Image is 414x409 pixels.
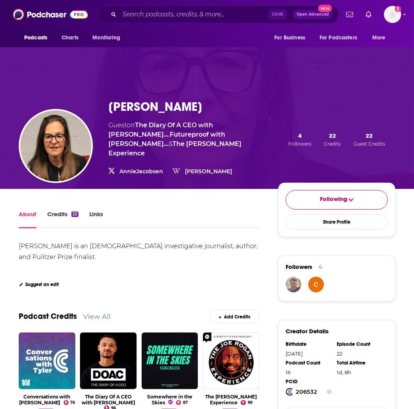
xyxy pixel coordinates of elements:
span: New [318,5,332,12]
a: Suggest an edit [19,282,59,287]
div: Episode Count [337,341,383,347]
span: Podcasts [24,32,47,43]
a: Charts [57,30,83,45]
div: [PERSON_NAME] is an [DEMOGRAPHIC_DATA] investigative journalist, author, and Pulitzer Prize final... [19,242,259,261]
button: open menu [269,30,315,45]
input: Search podcasts, credits, & more... [119,8,268,21]
img: frankzheist [308,277,324,292]
span: & [169,140,172,148]
span: Followers [286,263,312,270]
button: 22Guest Credits [351,132,387,147]
a: The Joe Rogan Experience [108,140,242,157]
a: Show notifications dropdown [362,8,375,21]
button: Show Info [327,388,332,396]
a: Credits22 [47,210,78,228]
button: 22Credits [322,132,343,147]
div: 22 [337,350,383,357]
button: Share Profile [286,214,388,229]
a: 99 [241,400,252,405]
button: Show profile menu [384,6,401,23]
span: Monitoring [92,32,120,43]
button: Following [286,190,388,210]
span: For Podcasters [320,32,357,43]
img: User Profile [384,6,401,23]
span: Credits [324,141,341,147]
span: 76 [70,401,75,404]
span: Following [320,195,347,205]
a: The Diary Of A CEO with Steven Bartlett [82,394,135,405]
span: , [169,131,170,138]
a: AnnieJacobsen [119,168,163,175]
a: The Joe Rogan Experience [205,394,257,405]
button: open menu [367,30,395,45]
span: For Business [274,32,305,43]
span: Ctrl K [268,9,287,20]
button: open menu [314,30,368,45]
a: Conversations with Tyler [19,394,71,405]
div: 4 [318,263,322,270]
a: View All [83,312,111,320]
img: Jrmcelhiney [286,277,301,292]
h1: [PERSON_NAME] [108,99,202,114]
span: 4 [298,132,302,139]
span: Guest [108,121,127,129]
a: 67 [176,400,188,405]
span: Logged in as hmill [384,6,401,23]
a: Show notifications dropdown [343,8,356,21]
button: Open AdvancedNew [293,10,332,19]
h3: Creator Details [286,327,329,335]
div: Podcast Count [286,360,332,366]
div: 16 [286,369,332,375]
img: Annie Jacobsen [20,110,91,181]
span: 67 [183,401,188,404]
strong: 206532 [296,388,318,395]
span: Charts [62,32,78,43]
span: on [108,121,213,138]
a: Somewhere in the Skies [147,394,192,405]
a: About [19,210,36,228]
span: 32 hours, 28 minutes, 55 seconds [337,369,351,375]
a: Links [89,210,103,228]
div: 22 [71,212,78,217]
button: open menu [87,30,130,45]
img: Podchaser - Follow, Share and Rate Podcasts [13,7,88,22]
span: 99 [248,401,252,404]
div: Search podcasts, credits, & more... [98,5,339,23]
div: Birthdate [286,341,332,347]
span: Guest Credits [354,141,385,147]
a: The Diary Of A CEO with Steven Bartlett [108,121,213,138]
a: Podcast Credits [19,311,77,321]
div: Total Airtime [337,360,383,366]
div: PCID [286,379,332,385]
button: open menu [19,30,57,45]
button: 4Followers [286,132,314,147]
span: Open Advanced [297,12,329,16]
a: [PERSON_NAME] [185,168,232,175]
a: 76 [64,400,75,405]
div: [DATE] [286,350,332,357]
span: More [372,32,386,43]
svg: Add a profile image [395,6,401,12]
span: Followers [288,141,311,147]
img: Podchaser Creator ID logo [286,388,293,396]
span: 22 [329,132,336,139]
span: 22 [366,132,373,139]
a: Add Credits [209,309,259,323]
